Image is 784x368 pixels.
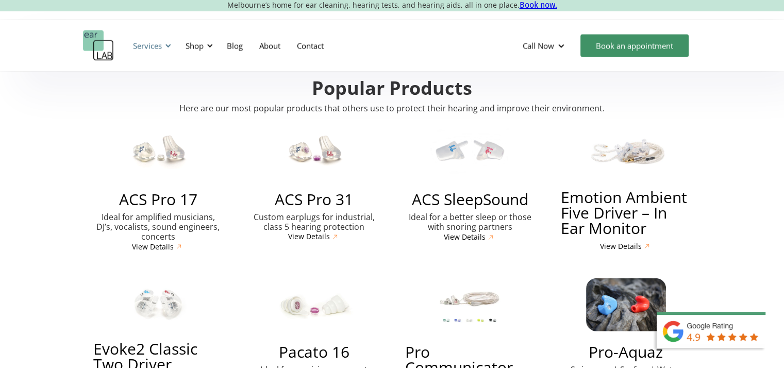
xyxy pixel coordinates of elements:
[523,41,554,51] div: Call Now
[430,278,510,331] img: Pro Communicator – Hearing Protection for High-Noise Environments
[312,78,472,98] h2: Popular Products
[412,192,528,207] h3: ACS SleepSound
[179,30,216,61] div: Shop
[251,31,289,61] a: About
[274,278,354,331] img: Pacato 16
[589,344,663,360] h3: Pro-Aquaz
[127,30,174,61] div: Services
[275,192,353,207] h3: ACS Pro 31
[430,124,510,179] img: ACS SleepSound
[239,124,390,242] a: ACS Pro 31ACS Pro 31Custom earplugs for industrial, class 5 hearing protectionView Details
[586,124,666,177] img: Emotion Ambient Five Driver – In Ear Monitor
[514,30,575,61] div: Call Now
[118,278,198,328] img: Evoke2 Classic Two Driver Monitors – In Ear Monitor
[600,242,642,251] div: View Details
[288,232,330,241] div: View Details
[395,124,546,243] a: ACS SleepSoundACS SleepSoundIdeal for a better sleep or those with snoring partnersView Details
[83,104,702,113] p: Here are our most popular products that others use to protect their hearing and improve their env...
[405,212,536,232] p: Ideal for a better sleep or those with snoring partners
[133,41,162,51] div: Services
[444,233,486,242] div: View Details
[118,124,198,179] img: ACS Pro 17
[93,212,224,242] p: Ideal for amplified musicians, DJ’s, vocalists, sound engineers, concerts
[274,124,354,179] img: ACS Pro 31
[119,192,197,207] h3: ACS Pro 17
[132,243,174,252] div: View Details
[83,30,114,61] a: home
[83,124,234,252] a: ACS Pro 17ACS Pro 17Ideal for amplified musicians, DJ’s, vocalists, sound engineers, concertsView...
[551,124,702,252] a: Emotion Ambient Five Driver – In Ear MonitorEmotion Ambient Five Driver – In Ear MonitorView Details
[586,278,666,331] img: Pro-Aquaz
[580,35,689,57] a: Book an appointment
[289,31,332,61] a: Contact
[219,31,251,61] a: Blog
[561,190,691,236] h3: Emotion Ambient Five Driver – In Ear Monitor
[186,41,204,51] div: Shop
[279,344,349,360] h3: Pacato 16
[249,212,379,232] p: Custom earplugs for industrial, class 5 hearing protection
